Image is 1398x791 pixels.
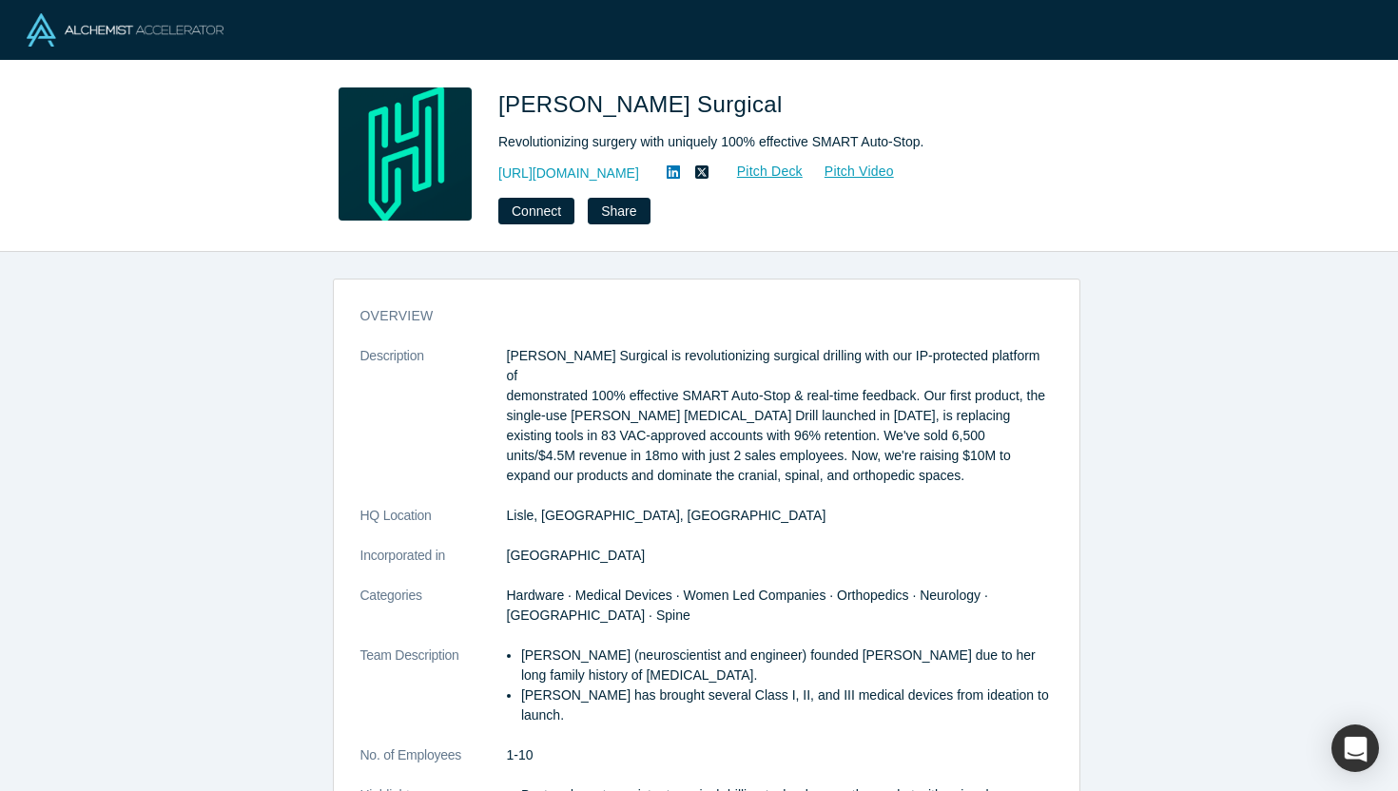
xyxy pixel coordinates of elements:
a: Pitch Video [804,161,895,183]
dt: Team Description [360,646,507,745]
a: Pitch Deck [716,161,804,183]
dt: Categories [360,586,507,646]
img: Alchemist Logo [27,13,223,47]
li: [PERSON_NAME] has brought several Class I, II, and III medical devices from ideation to launch. [521,685,1053,725]
dd: 1-10 [507,745,1053,765]
button: Connect [498,198,574,224]
span: Hardware · Medical Devices · Women Led Companies · Orthopedics · Neurology · [GEOGRAPHIC_DATA] · ... [507,588,988,623]
dd: Lisle, [GEOGRAPHIC_DATA], [GEOGRAPHIC_DATA] [507,506,1053,526]
h3: overview [360,306,1026,326]
span: [PERSON_NAME] Surgical [498,91,789,117]
div: Revolutionizing surgery with uniquely 100% effective SMART Auto-Stop. [498,132,1031,152]
dd: [GEOGRAPHIC_DATA] [507,546,1053,566]
button: Share [588,198,650,224]
li: [PERSON_NAME] (neuroscientist and engineer) founded [PERSON_NAME] due to her long family history ... [521,646,1053,685]
dt: Description [360,346,507,506]
p: [PERSON_NAME] Surgical is revolutionizing surgical drilling with our IP-protected platform of dem... [507,346,1053,486]
dt: Incorporated in [360,546,507,586]
dt: No. of Employees [360,745,507,785]
a: [URL][DOMAIN_NAME] [498,164,639,183]
img: Hubly Surgical's Logo [339,87,472,221]
dt: HQ Location [360,506,507,546]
